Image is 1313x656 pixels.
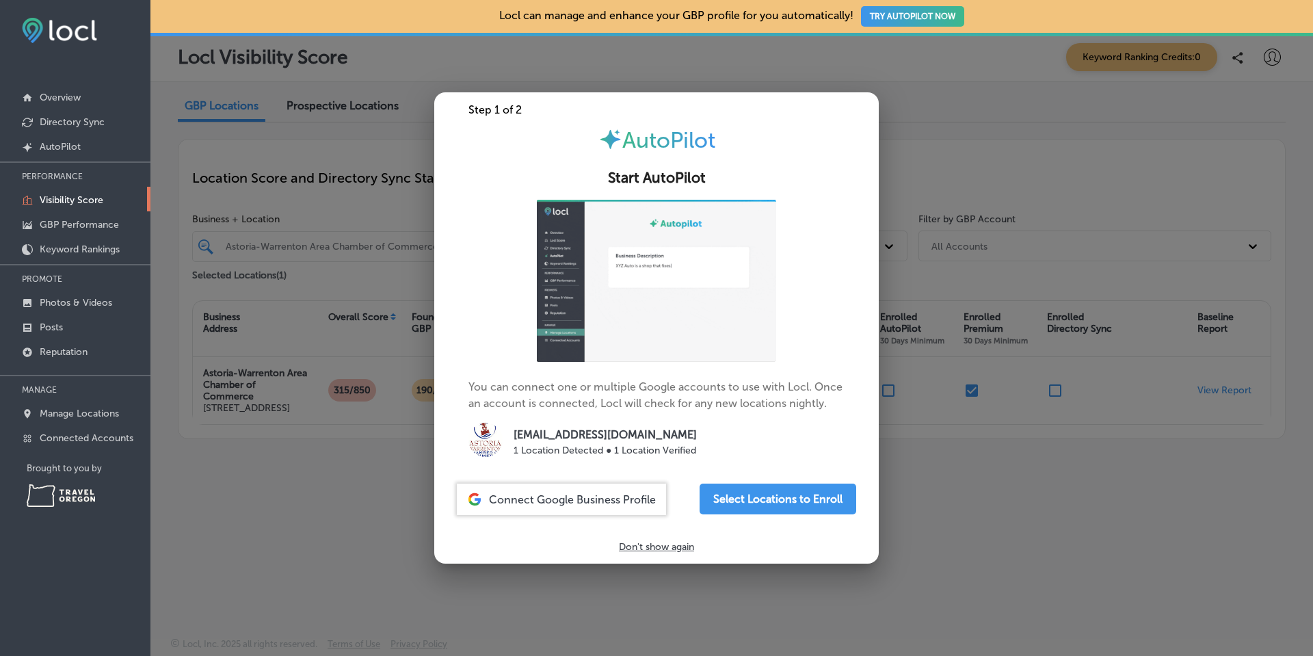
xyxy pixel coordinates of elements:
[40,141,81,153] p: AutoPilot
[40,194,103,206] p: Visibility Score
[622,127,715,153] span: AutoPilot
[598,127,622,151] img: autopilot-icon
[40,346,88,358] p: Reputation
[514,427,697,443] p: [EMAIL_ADDRESS][DOMAIN_NAME]
[40,297,112,309] p: Photos & Videos
[40,244,120,255] p: Keyword Rankings
[40,408,119,419] p: Manage Locations
[40,322,63,333] p: Posts
[434,103,879,116] div: Step 1 of 2
[514,443,697,458] p: 1 Location Detected ● 1 Location Verified
[861,6,964,27] button: TRY AUTOPILOT NOW
[451,170,862,187] h2: Start AutoPilot
[40,219,119,231] p: GBP Performance
[619,541,694,553] p: Don't show again
[40,92,81,103] p: Overview
[489,493,656,506] span: Connect Google Business Profile
[22,18,97,43] img: fda3e92497d09a02dc62c9cd864e3231.png
[40,432,133,444] p: Connected Accounts
[27,484,95,507] img: Travel Oregon
[40,116,105,128] p: Directory Sync
[537,200,776,362] img: ap-gif
[468,200,845,462] p: You can connect one or multiple Google accounts to use with Locl. Once an account is connected, L...
[700,484,856,514] button: Select Locations to Enroll
[27,463,150,473] p: Brought to you by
